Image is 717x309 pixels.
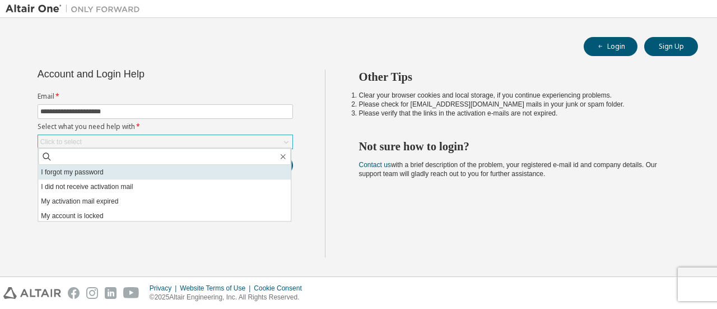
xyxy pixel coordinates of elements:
[644,37,698,56] button: Sign Up
[150,284,180,293] div: Privacy
[254,284,308,293] div: Cookie Consent
[86,287,98,299] img: instagram.svg
[38,70,242,79] div: Account and Login Help
[40,137,82,146] div: Click to select
[38,135,292,149] div: Click to select
[359,100,678,109] li: Please check for [EMAIL_ADDRESS][DOMAIN_NAME] mails in your junk or spam folder.
[359,70,678,84] h2: Other Tips
[150,293,309,302] p: © 2025 Altair Engineering, Inc. All Rights Reserved.
[105,287,117,299] img: linkedin.svg
[359,139,678,154] h2: Not sure how to login?
[584,37,637,56] button: Login
[38,92,293,101] label: Email
[38,122,293,131] label: Select what you need help with
[38,165,291,179] li: I forgot my password
[359,91,678,100] li: Clear your browser cookies and local storage, if you continue experiencing problems.
[359,109,678,118] li: Please verify that the links in the activation e-mails are not expired.
[6,3,146,15] img: Altair One
[123,287,139,299] img: youtube.svg
[359,161,391,169] a: Contact us
[180,284,254,293] div: Website Terms of Use
[359,161,657,178] span: with a brief description of the problem, your registered e-mail id and company details. Our suppo...
[68,287,80,299] img: facebook.svg
[3,287,61,299] img: altair_logo.svg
